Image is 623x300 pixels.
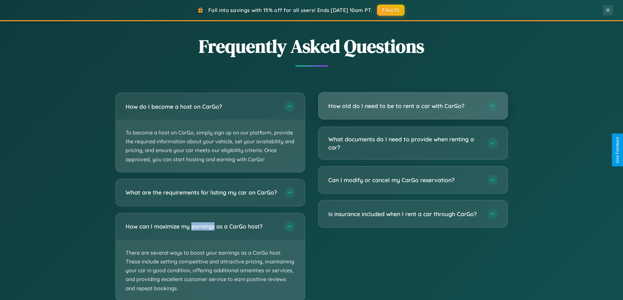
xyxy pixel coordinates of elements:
button: FALL15 [377,5,405,16]
h2: Frequently Asked Questions [115,34,508,59]
p: To become a host on CarGo, simply sign up on our platform, provide the required information about... [116,120,305,172]
h3: Can I modify or cancel my CarGo reservation? [328,176,481,184]
span: Fall into savings with 15% off for all users! Ends [DATE] 10am PT. [208,7,372,13]
h3: How old do I need to be to rent a car with CarGo? [328,102,481,110]
div: Give Feedback [615,137,620,163]
h3: How can I maximize my earnings as a CarGo host? [126,222,278,230]
h3: Is insurance included when I rent a car through CarGo? [328,210,481,218]
h3: What are the requirements for listing my car on CarGo? [126,188,278,197]
h3: What documents do I need to provide when renting a car? [328,135,481,151]
h3: How do I become a host on CarGo? [126,103,278,111]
